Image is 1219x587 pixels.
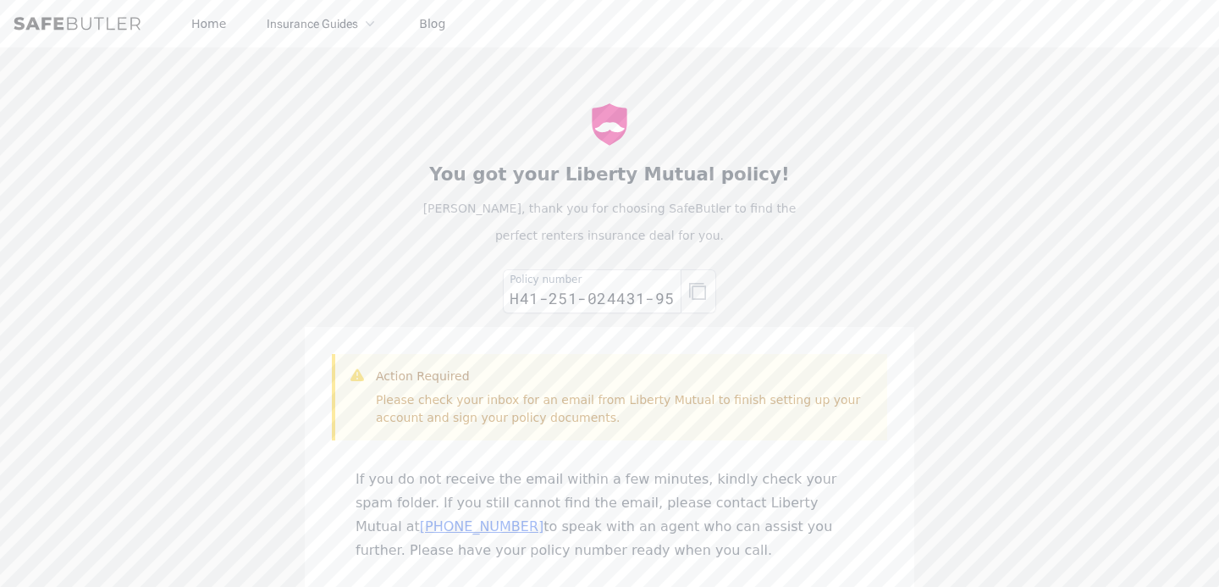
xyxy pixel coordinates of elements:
[376,391,874,427] p: Please check your inbox for an email from Liberty Mutual to finish setting up your account and si...
[267,14,378,34] button: Insurance Guides
[356,468,863,562] p: If you do not receive the email within a few minutes, kindly check your spam folder. If you still...
[419,17,445,30] a: Blog
[510,286,675,310] div: H41-251-024431-95
[420,518,544,534] a: [PHONE_NUMBER]
[191,17,226,30] a: Home
[420,195,799,249] p: [PERSON_NAME], thank you for choosing SafeButler to find the perfect renters insurance deal for you.
[420,161,799,188] h1: You got your Liberty Mutual policy!
[14,17,141,30] img: SafeButler Text Logo
[376,368,874,385] h3: Action Required
[510,273,675,286] div: Policy number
